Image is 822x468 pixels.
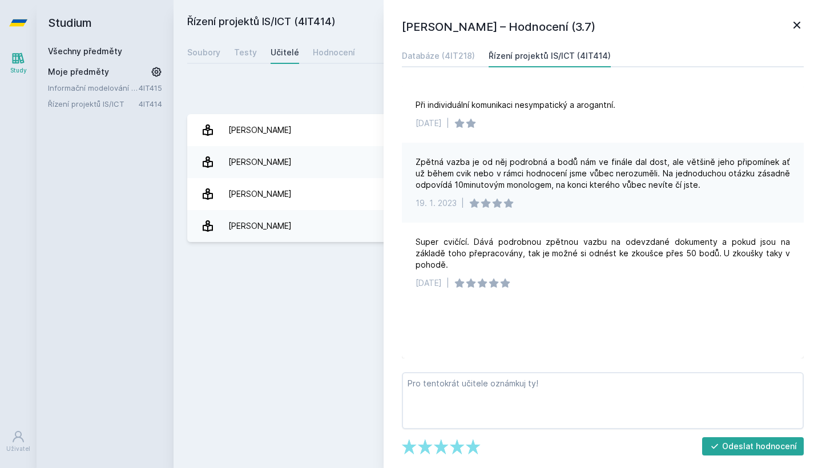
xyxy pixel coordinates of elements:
a: Všechny předměty [48,46,122,56]
a: Soubory [187,41,220,64]
div: [PERSON_NAME] [228,183,292,205]
a: [PERSON_NAME] 3 hodnocení 3.7 [187,210,808,242]
div: Hodnocení [313,47,355,58]
a: Study [2,46,34,80]
div: Učitelé [271,47,299,58]
div: [DATE] [416,118,442,129]
a: Řízení projektů IS/ICT [48,98,139,110]
div: Testy [234,47,257,58]
div: Zpětná vazba je od něj podrobná a bodů nám ve finále dal dost, ale většině jeho připomínek ať už ... [416,156,790,191]
a: [PERSON_NAME] 2 hodnocení 4.5 [187,114,808,146]
a: Učitelé [271,41,299,64]
a: 4IT414 [139,99,162,108]
div: | [461,197,464,209]
a: [PERSON_NAME] 9 hodnocení 4.4 [187,146,808,178]
a: 4IT415 [139,83,162,92]
a: Hodnocení [313,41,355,64]
div: Uživatel [6,445,30,453]
h2: Řízení projektů IS/ICT (4IT414) [187,14,677,32]
div: [PERSON_NAME] [228,215,292,237]
div: [PERSON_NAME] [228,119,292,142]
span: Moje předměty [48,66,109,78]
div: Při individuální komunikaci nesympatický a arogantní. [416,99,615,111]
div: Soubory [187,47,220,58]
a: Testy [234,41,257,64]
div: Super cvičící. Dává podrobnou zpětnou vazbu na odevzdané dokumenty a pokud jsou na základě toho p... [416,236,790,271]
a: Informační modelování organizací [48,82,139,94]
div: | [446,118,449,129]
div: Study [10,66,27,75]
div: 19. 1. 2023 [416,197,457,209]
div: [PERSON_NAME] [228,151,292,174]
a: [PERSON_NAME] 18 hodnocení 4.2 [187,178,808,210]
a: Uživatel [2,424,34,459]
